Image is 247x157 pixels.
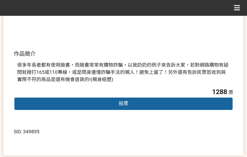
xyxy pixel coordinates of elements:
span: 1288 [212,88,227,96]
iframe: IFrame Embed [173,128,208,135]
span: 票 [228,90,233,95]
span: 作品簡介 [14,51,36,57]
span: 投票 [119,101,128,106]
div: 很多年長者都有使用臉書，而臉書常常有購物詐騙，以我奶奶的例子來告訴大家，若對網路購物有疑問就撥打165或110專線，或是問身邊懂詐騙手法的親人！避免上當了！另外還有告訴民眾若收到與實際不符的商品... [17,61,230,83]
span: SID: 349895 [14,129,39,134]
